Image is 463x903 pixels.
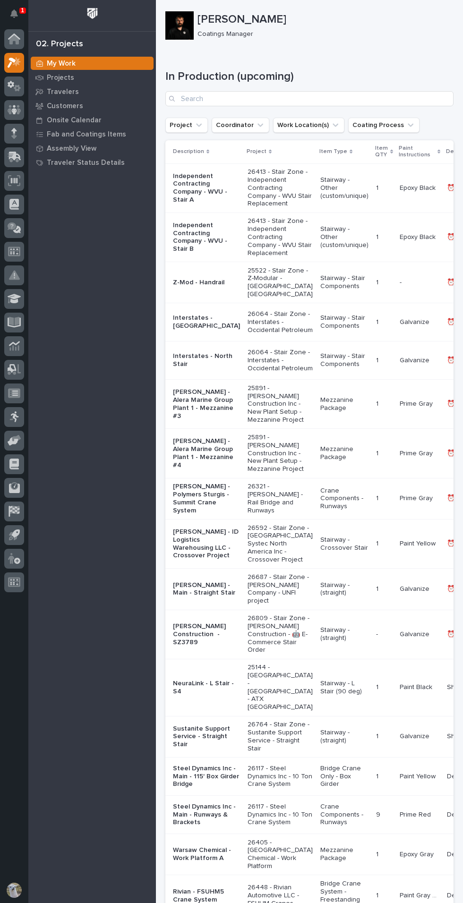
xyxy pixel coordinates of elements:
p: Stairway - (straight) [320,626,369,642]
input: Search [165,91,454,106]
p: NeuraLink - L Stair - S4 [173,680,240,696]
a: Projects [28,70,156,85]
p: Stairway - Other (custom/unique) [320,176,369,200]
p: 1 [376,316,380,326]
button: Work Location(s) [273,118,344,133]
p: 1 [376,398,380,408]
p: Galvanize [400,629,431,639]
p: 26809 - Stair Zone - [PERSON_NAME] Construction - 🤖 E-Commerce Stair Order [248,614,313,654]
p: Prime Gray [400,398,435,408]
p: 1 [376,182,380,192]
p: 25144 - [GEOGRAPHIC_DATA] - [GEOGRAPHIC_DATA] - ATX [GEOGRAPHIC_DATA] [248,664,313,711]
img: Workspace Logo [84,5,101,22]
p: [PERSON_NAME] - Main - Straight Stair [173,581,240,597]
a: Travelers [28,85,156,99]
p: 1 [376,355,380,365]
p: 26321 - [PERSON_NAME] - Rail Bridge and Runways [248,483,313,514]
div: 02. Projects [36,39,83,50]
p: 25522 - Stair Zone - Z-Modular - [GEOGRAPHIC_DATA] [GEOGRAPHIC_DATA] [248,267,313,298]
p: - [376,629,380,639]
p: Coatings Manager [197,30,446,38]
p: Epoxy Gray [400,849,436,859]
p: My Work [47,60,76,68]
p: 1 [376,849,380,859]
p: [PERSON_NAME] - Alera Marine Group Plant 1 - Mezzanine #4 [173,437,240,469]
button: Notifications [4,4,24,24]
button: Project [165,118,208,133]
p: Sustanite Support Service - Straight Stair [173,725,240,749]
p: Galvanize [400,583,431,593]
p: 26117 - Steel Dynamics Inc - 10 Ton Crane System [248,803,313,826]
p: 9 [376,809,382,819]
p: Paint Instructions [399,143,435,161]
p: Galvanize [400,355,431,365]
p: Onsite Calendar [47,116,102,125]
p: 1 [376,231,380,241]
p: 26405 - [GEOGRAPHIC_DATA] Chemical - Work Platform [248,839,313,870]
p: [PERSON_NAME] - Alera Marine Group Plant 1 - Mezzanine #3 [173,388,240,420]
p: Stairway - (straight) [320,729,369,745]
p: Traveler Status Details [47,159,125,167]
p: [PERSON_NAME] [197,13,450,26]
p: Project [247,146,266,157]
p: Steel Dynamics Inc - Main - 115' Box Girder Bridge [173,765,240,788]
a: Fab and Coatings Items [28,127,156,141]
p: 26687 - Stair Zone - [PERSON_NAME] Company - UNFI project [248,573,313,605]
p: 1 [376,731,380,741]
p: Projects [47,74,74,82]
p: Prime Gray [400,448,435,458]
p: Paint Gray and Paint Yellow [400,890,441,900]
p: Bridge Crane Only - Box Girder [320,765,369,788]
p: Mezzanine Package [320,445,369,461]
p: Mezzanine Package [320,846,369,862]
p: Prime Gray [400,493,435,503]
p: [PERSON_NAME] - ID Logistics Warehousing LLC - Crossover Project [173,528,240,560]
a: Onsite Calendar [28,113,156,127]
a: Assembly View [28,141,156,155]
a: My Work [28,56,156,70]
a: Customers [28,99,156,113]
p: Z-Mod - Handrail [173,279,240,287]
p: 1 [376,682,380,691]
p: Crane Components - Runways [320,487,369,511]
p: 1 [376,583,380,593]
p: Epoxy Black [400,182,437,192]
p: 25891 - [PERSON_NAME] Construction Inc - New Plant Setup - Mezzanine Project [248,384,313,424]
p: Stairway - Stair Components [320,314,369,330]
p: 26064 - Stair Zone - Interstates - Occidental Petroleum [248,310,313,334]
p: Galvanize [400,731,431,741]
p: Stairway - (straight) [320,581,369,597]
p: 26064 - Stair Zone - Interstates - Occidental Petroleum [248,349,313,372]
p: Mezzanine Package [320,396,369,412]
p: Stairway - Other (custom/unique) [320,225,369,249]
p: Travelers [47,88,79,96]
p: Paint Black [400,682,434,691]
p: 1 [376,277,380,287]
p: Steel Dynamics Inc - Main - Runways & Brackets [173,803,240,826]
a: Traveler Status Details [28,155,156,170]
p: 26413 - Stair Zone - Independent Contracting Company - WVU Stair Replacement [248,168,313,208]
p: 1 [376,890,380,900]
h1: In Production (upcoming) [165,70,454,84]
p: Stairway - Stair Components [320,352,369,368]
p: 26117 - Steel Dynamics Inc - 10 Ton Crane System [248,765,313,788]
p: Description [173,146,204,157]
p: 1 [21,7,24,14]
p: Prime Red [400,809,433,819]
p: Galvanize [400,316,431,326]
p: Independent Contracting Company - WVU - Stair A [173,172,240,204]
p: [PERSON_NAME] Construction - SZ3789 [173,622,240,646]
p: 1 [376,538,380,548]
p: Stairway - L Stair (90 deg) [320,680,369,696]
p: 1 [376,771,380,781]
p: 1 [376,493,380,503]
p: Customers [47,102,83,111]
button: Coordinator [212,118,269,133]
p: Crane Components - Runways [320,803,369,826]
div: Notifications1 [12,9,24,25]
p: - [400,277,403,287]
p: Interstates - [GEOGRAPHIC_DATA] [173,314,240,330]
p: Stairway - Stair Components [320,274,369,290]
p: 25891 - [PERSON_NAME] Construction Inc - New Plant Setup - Mezzanine Project [248,434,313,473]
p: 1 [376,448,380,458]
